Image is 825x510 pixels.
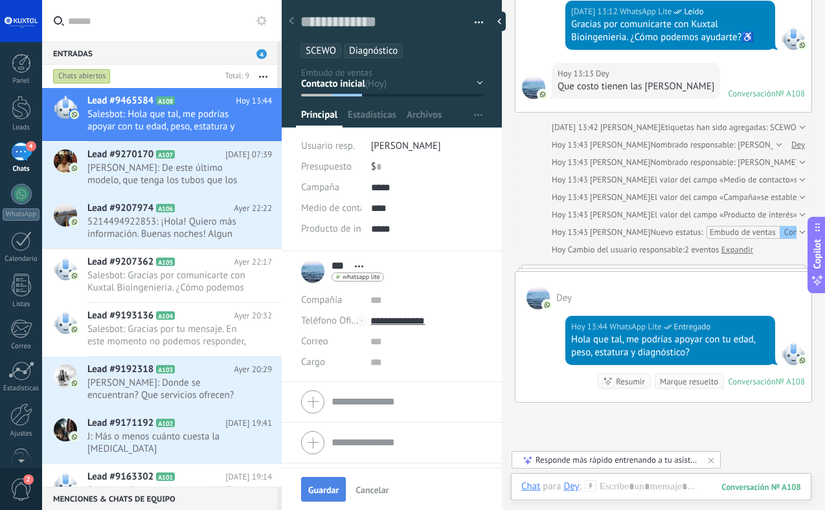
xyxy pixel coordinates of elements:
[70,325,79,334] img: com.amocrm.amocrmwa.svg
[493,12,506,31] div: Ocultar
[728,376,776,387] div: Conversación
[558,67,596,80] div: Hoy 13:13
[371,157,483,177] div: $
[87,256,153,269] span: Lead #9207362
[225,471,272,483] span: [DATE] 19:14
[42,303,282,356] a: Lead #9193136 A104 Ayer 20:32 Salesbot: Gracias por tu mensaje. En este momento no podemos respon...
[301,477,346,502] button: Guardar
[87,377,247,401] span: [PERSON_NAME]: Donde se encuentran? Que servicios ofrecen?
[609,320,661,333] span: WhatsApp Lite
[552,156,590,169] div: Hoy 13:43
[3,124,40,132] div: Leads
[556,292,572,304] span: Dey
[301,136,361,157] div: Usuario resp.
[301,203,378,213] span: Medio de contacto
[301,311,361,331] button: Teléfono Oficina
[552,139,590,151] div: Hoy 13:43
[616,375,645,388] div: Resumir
[552,156,798,169] div: Nombrado responsable: [PERSON_NAME]
[70,379,79,388] img: com.amocrm.amocrmwa.svg
[552,243,568,256] div: Hoy
[42,357,282,410] a: Lead #9192318 A103 Ayer 20:29 [PERSON_NAME]: Donde se encuentran? Que servicios ofrecen?
[590,157,650,168] span: Liliana Dominguez
[552,173,590,186] div: Hoy 13:43
[87,162,247,186] span: [PERSON_NAME]: De este último modelo, que tenga los tubos que los proteja al frente y atras
[798,41,807,50] img: com.amocrm.amocrmwa.svg
[571,5,620,18] div: [DATE] 13:12
[782,27,805,50] span: WhatsApp Lite
[87,363,153,376] span: Lead #9192318
[811,239,824,269] span: Copilot
[156,150,175,159] span: A107
[42,195,282,249] a: Lead #9207974 A106 Ayer 22:22 5214494922853: ¡Hola! Quiero más información. Buenas noches! Algun ...
[660,375,718,388] div: Marque resuelto
[580,480,582,493] span: :
[87,269,247,294] span: Salesbot: Gracias por comunicarte con Kuxtal Bioingenieria. ¿Cómo podemos ayudarte?♿
[301,109,337,127] span: Principal
[571,320,609,333] div: Hoy 13:44
[536,454,698,465] div: Responde más rápido entrenando a tu asistente AI con tus fuentes de datos
[590,139,650,150] span: Liliana Dominguez
[301,335,328,348] span: Correo
[600,122,661,133] span: Liliana Dominguez
[70,271,79,280] img: com.amocrm.amocrmwa.svg
[42,142,282,195] a: Lead #9270170 A107 [DATE] 07:39 [PERSON_NAME]: De este último modelo, que tenga los tubos que los...
[3,300,40,309] div: Listas
[156,472,175,481] span: A101
[776,376,805,387] div: № A108
[308,485,339,494] span: Guardar
[301,161,352,173] span: Presupuesto
[782,342,805,365] span: WhatsApp Lite
[674,320,711,333] span: Entregado
[234,256,272,269] span: Ayer 22:17
[650,208,797,221] span: El valor del campo «Producto de interés»
[356,485,389,494] span: Cancelar
[236,94,272,107] span: Hoy 13:44
[301,331,328,352] button: Correo
[156,96,175,105] span: A108
[543,480,561,493] span: para
[301,157,361,177] div: Presupuesto
[526,286,550,309] span: Dey
[371,140,441,152] span: [PERSON_NAME]
[256,49,267,59] span: 4
[552,191,590,204] div: Hoy 13:43
[620,5,672,18] span: WhatsApp Lite
[522,76,545,99] span: Dey
[70,110,79,119] img: com.amocrm.amocrmwa.svg
[590,174,650,185] span: Liliana Dominguez
[3,384,40,393] div: Estadísticas
[590,227,650,238] span: Liliana Dominguez
[234,309,272,322] span: Ayer 20:32
[3,165,40,173] div: Chats
[3,342,40,351] div: Correo
[684,243,719,256] span: 2 eventos
[249,65,277,88] button: Más
[87,202,153,215] span: Lead #9207974
[348,109,396,127] span: Estadísticas
[350,479,394,500] button: Cancelar
[87,108,247,133] span: Salesbot: Hola que tal, me podrías apoyar con tu edad, peso, estatura y diagnóstico?
[220,70,249,83] div: Total: 9
[53,69,111,84] div: Chats abiertos
[590,209,650,220] span: Liliana Dominguez
[343,274,380,280] span: whatsapp lite
[70,217,79,227] img: com.amocrm.amocrmwa.svg
[650,191,760,204] span: El valor del campo «Campaña»
[301,315,368,327] span: Teléfono Oficina
[70,432,79,441] img: com.amocrm.amocrmwa.svg
[571,18,769,44] div: Gracias por comunicarte con Kuxtal Bioingenieria. ¿Cómo podemos ayudarte?♿
[684,5,703,18] span: Leído
[42,88,282,141] a: Lead #9465584 A108 Hoy 13:44 Salesbot: Hola que tal, me podrías apoyar con tu edad, peso, estatur...
[87,309,153,322] span: Lead #9193136
[558,80,714,93] div: Que costo tienen las [PERSON_NAME]
[596,67,609,80] span: Dey
[87,148,153,161] span: Lead #9270170
[721,243,753,256] a: Expandir
[42,249,282,302] a: Lead #9207362 A105 Ayer 22:17 Salesbot: Gracias por comunicarte con Kuxtal Bioingenieria. ¿Cómo p...
[70,486,79,495] img: com.amocrm.amocrmwa.svg
[42,410,282,463] a: Lead #9171192 A102 [DATE] 19:41 J: Más o menos cuánto cuesta la [MEDICAL_DATA]
[552,121,600,134] div: [DATE] 13:42
[301,357,325,367] span: Cargo
[3,208,40,221] div: WhatsApp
